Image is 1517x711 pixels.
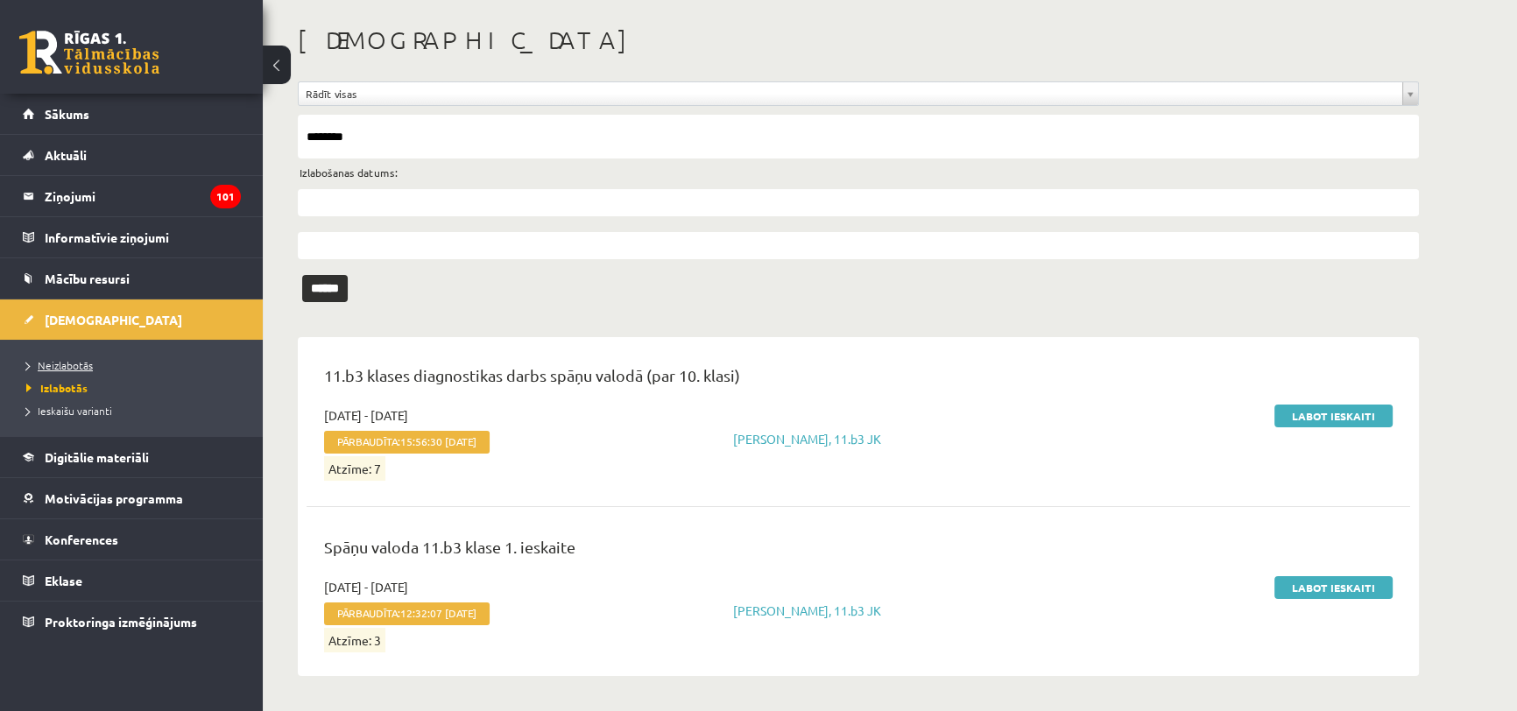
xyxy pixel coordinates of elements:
[45,217,241,257] legend: Informatīvie ziņojumi
[324,578,408,596] span: [DATE] - [DATE]
[23,217,241,257] a: Informatīvie ziņojumi
[299,82,1418,105] a: Rādīt visas
[19,31,159,74] a: Rīgas 1. Tālmācības vidusskola
[23,135,241,175] a: Aktuāli
[298,25,1419,55] h1: [DEMOGRAPHIC_DATA]
[45,573,82,588] span: Eklase
[324,535,1393,567] p: Spāņu valoda 11.b3 klase 1. ieskaite
[324,602,490,625] span: Pārbaudīta:
[300,161,398,184] label: Izlabošanas datums:
[45,176,241,216] legend: Ziņojumi
[45,490,183,506] span: Motivācijas programma
[26,403,245,419] a: Ieskaišu varianti
[23,560,241,601] a: Eklase
[400,435,476,447] span: 15:56:30 [DATE]
[45,312,182,327] span: [DEMOGRAPHIC_DATA]
[210,185,241,208] i: 101
[23,519,241,560] a: Konferences
[26,380,245,396] a: Izlabotās
[45,614,197,630] span: Proktoringa izmēģinājums
[23,299,241,340] a: [DEMOGRAPHIC_DATA]
[1274,576,1393,599] a: Labot ieskaiti
[45,531,118,547] span: Konferences
[23,602,241,642] a: Proktoringa izmēģinājums
[26,404,112,418] span: Ieskaišu varianti
[23,478,241,518] a: Motivācijas programma
[23,176,241,216] a: Ziņojumi101
[45,106,89,122] span: Sākums
[45,449,149,465] span: Digitālie materiāli
[324,406,408,425] span: [DATE] - [DATE]
[324,628,385,652] span: Atzīme: 3
[324,431,490,454] span: Pārbaudīta:
[23,94,241,134] a: Sākums
[26,358,93,372] span: Neizlabotās
[26,381,88,395] span: Izlabotās
[324,456,385,481] span: Atzīme: 7
[1274,405,1393,427] a: Labot ieskaiti
[23,437,241,477] a: Digitālie materiāli
[45,271,130,286] span: Mācību resursi
[45,147,87,163] span: Aktuāli
[23,258,241,299] a: Mācību resursi
[306,82,1395,105] span: Rādīt visas
[733,431,881,447] a: [PERSON_NAME], 11.b3 JK
[26,357,245,373] a: Neizlabotās
[733,602,881,618] a: [PERSON_NAME], 11.b3 JK
[324,363,1393,396] p: 11.b3 klases diagnostikas darbs spāņu valodā (par 10. klasi)
[400,607,476,619] span: 12:32:07 [DATE]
